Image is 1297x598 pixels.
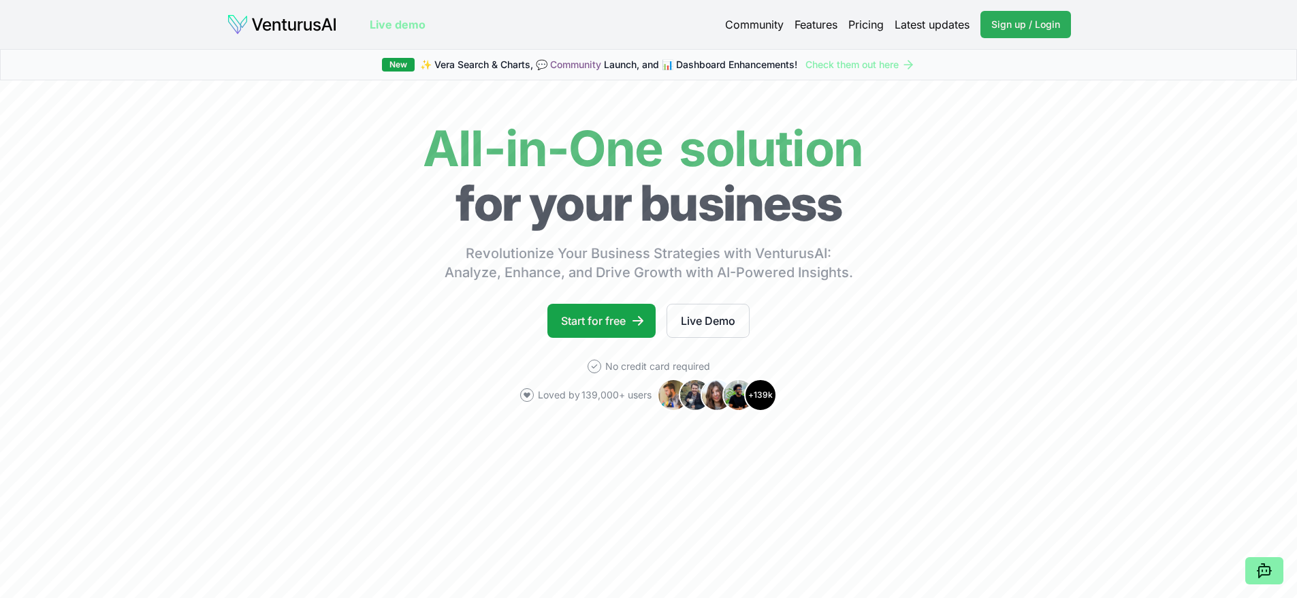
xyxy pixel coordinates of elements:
[980,11,1071,38] a: Sign up / Login
[895,16,970,33] a: Latest updates
[725,16,784,33] a: Community
[701,379,733,411] img: Avatar 3
[420,58,797,72] span: ✨ Vera Search & Charts, 💬 Launch, and 📊 Dashboard Enhancements!
[382,58,415,72] div: New
[667,304,750,338] a: Live Demo
[227,14,337,35] img: logo
[848,16,884,33] a: Pricing
[550,59,601,70] a: Community
[547,304,656,338] a: Start for free
[805,58,915,72] a: Check them out here
[991,18,1060,31] span: Sign up / Login
[795,16,837,33] a: Features
[679,379,711,411] img: Avatar 2
[370,16,426,33] a: Live demo
[657,379,690,411] img: Avatar 1
[722,379,755,411] img: Avatar 4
